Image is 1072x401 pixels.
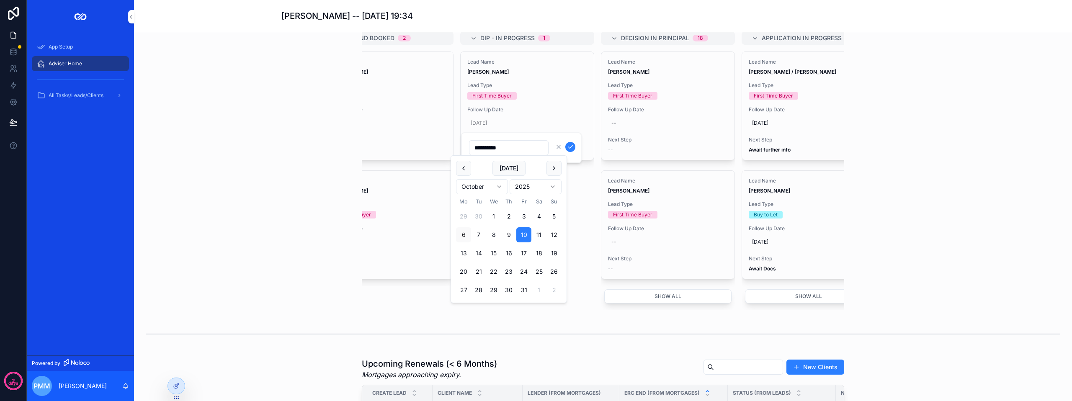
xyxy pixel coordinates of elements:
span: Lead Name [467,59,587,65]
strong: Await Docs [749,265,776,272]
button: Monday, 29 September 2025 [456,209,471,224]
span: [DATE] [752,120,865,126]
div: 1 [543,35,545,41]
span: Next Step [608,255,728,262]
p: days [8,380,18,387]
button: Tuesday, 7 October 2025 [471,227,486,242]
div: 2 [403,35,406,41]
button: Show all [745,289,872,303]
button: Tuesday, 14 October 2025 [471,246,486,261]
button: Thursday, 2 October 2025 [501,209,516,224]
a: Lead Name[PERSON_NAME]Lead TypeFirst Time BuyerFollow Up Date--Next Step-- [601,170,735,279]
button: Thursday, 30 October 2025 [501,283,516,298]
span: Next Step [749,255,868,262]
span: Adviser Home [49,60,82,67]
th: Thursday [501,198,516,206]
button: Sunday, 5 October 2025 [546,209,562,224]
strong: Await further info [749,147,791,153]
span: Lead Type [749,201,868,208]
span: Follow Up Date [749,106,868,113]
span: Factfind Booked [340,34,394,42]
span: Lead Type [327,82,446,89]
span: Notes [841,390,858,396]
div: First Time Buyer [613,92,652,100]
th: Sunday [546,198,562,206]
button: [DATE] [492,161,526,176]
span: [DATE] [330,120,443,126]
button: Wednesday, 15 October 2025 [486,246,501,261]
a: Lead Name[PERSON_NAME]Lead TypeFirst Time BuyerFollow Up Date--Next Step-- [601,51,735,160]
span: Follow Up Date [749,225,868,232]
a: Powered by [27,355,134,371]
button: Monday, 13 October 2025 [456,246,471,261]
a: App Setup [32,39,129,54]
span: Application in Progress [762,34,842,42]
button: Sunday, 2 November 2025 [546,283,562,298]
span: Lead Name [327,59,446,65]
button: Friday, 3 October 2025 [516,209,531,224]
div: First Time Buyer [754,92,793,100]
h1: [PERSON_NAME] -- [DATE] 19:34 [281,10,413,22]
th: Saturday [531,198,546,206]
th: Wednesday [486,198,501,206]
span: Follow Up Date [608,225,728,232]
button: Sunday, 26 October 2025 [546,264,562,279]
span: Client Name [438,390,472,396]
p: 2 [11,377,15,385]
button: Show all [604,289,732,303]
table: October 2025 [456,198,562,298]
button: New Clients [786,360,844,375]
h1: Upcoming Renewals (< 6 Months) [362,358,497,370]
span: Next Step [327,136,446,143]
span: Lender (from Mortgages) [528,390,601,396]
button: Saturday, 1 November 2025 [531,283,546,298]
a: Lead Name[PERSON_NAME]Lead TypeFirst Time BuyerFollow Up Date[DATE]Next StepAwait Documents [460,51,594,160]
a: Lead Name[PERSON_NAME] / [PERSON_NAME]Lead TypeFirst Time BuyerFollow Up Date[DATE]Next StepAwait... [742,51,876,160]
span: Lead Name [608,177,728,184]
span: Follow Up Date [327,106,446,113]
th: Tuesday [471,198,486,206]
span: Powered by [32,360,60,367]
button: Sunday, 12 October 2025 [546,227,562,242]
span: Lead Type [608,201,728,208]
span: Follow Up Date [608,106,728,113]
span: [DATE] [471,120,584,126]
span: ERC End (from Mortgages) [624,390,700,396]
button: Sunday, 19 October 2025 [546,246,562,261]
button: Friday, 10 October 2025, selected [516,227,531,242]
span: Lead Name [327,177,446,184]
span: All Tasks/Leads/Clients [49,92,103,99]
span: Lead Type [327,201,446,208]
span: [DATE] [752,239,865,245]
div: Buy to Let [754,211,778,218]
span: Status (from Leads) [733,390,791,396]
span: PMM [33,381,50,391]
button: Wednesday, 8 October 2025 [486,227,501,242]
div: scrollable content [27,33,134,114]
p: [PERSON_NAME] [59,382,107,390]
strong: [PERSON_NAME] [608,188,649,194]
button: Wednesday, 1 October 2025 [486,209,501,224]
button: Saturday, 4 October 2025 [531,209,546,224]
button: Wednesday, 29 October 2025 [486,283,501,298]
span: Lead Type [608,82,728,89]
span: Follow Up Date [327,225,446,232]
span: Lead Type [467,82,587,89]
em: Mortgages approaching expiry. [362,370,497,380]
span: -- [608,265,613,272]
span: Next Step [749,136,868,143]
button: Tuesday, 30 September 2025 [471,209,486,224]
span: DIP - In Progress [480,34,535,42]
span: Lead Name [749,177,868,184]
button: Saturday, 11 October 2025 [531,227,546,242]
button: Today, Monday, 6 October 2025 [456,227,471,242]
span: Create Lead [372,390,407,396]
div: First Time Buyer [472,92,512,100]
button: Thursday, 16 October 2025 [501,246,516,261]
div: -- [611,239,616,245]
button: Saturday, 25 October 2025 [531,264,546,279]
strong: [PERSON_NAME] / [PERSON_NAME] [749,69,836,75]
button: Monday, 27 October 2025 [456,283,471,298]
button: Thursday, 9 October 2025 [501,227,516,242]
